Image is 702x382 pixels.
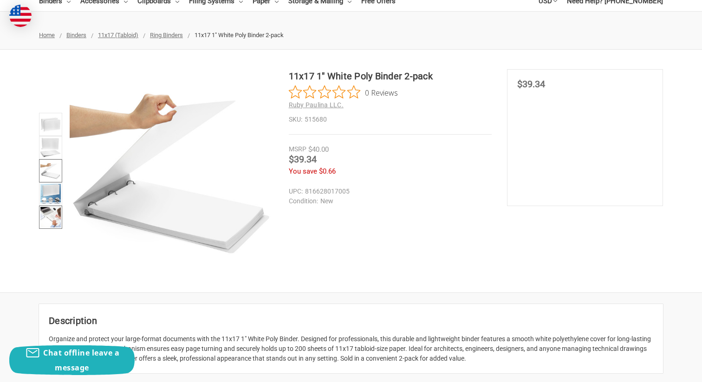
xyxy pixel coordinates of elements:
[289,144,306,154] div: MSRP
[40,114,61,135] img: 11x17 1" White Poly Binder 2-pack
[98,32,138,39] a: 11x17 (Tabloid)
[517,78,545,90] span: $39.34
[9,5,32,27] img: duty and tax information for United States
[40,137,61,158] img: 11x17 1" White Poly Binder 2-pack
[289,187,303,196] dt: UPC:
[195,32,284,39] span: 11x17 1" White Poly Binder 2-pack
[40,184,61,204] img: 11x17 1" White Poly Binder 2-pack
[39,32,55,39] a: Home
[40,207,61,227] img: 11x17 1" White Poly Binder 2-pack
[289,101,344,109] a: Ruby Paulina LLC.
[289,115,302,124] dt: SKU:
[308,145,329,154] span: $40.00
[289,115,492,124] dd: 515680
[289,196,318,206] dt: Condition:
[289,196,487,206] dd: New
[365,85,398,99] span: 0 Reviews
[40,161,61,181] img: 11x17 white poly binder with a durable cover, shown open and closed for detailed view.
[150,32,183,39] a: Ring Binders
[319,167,336,175] span: $0.66
[70,69,273,273] img: 11x17 1" White Poly Binder 2-pack
[289,187,487,196] dd: 816628017005
[289,154,317,165] span: $39.34
[43,348,119,373] span: Chat offline leave a message
[289,69,492,83] h1: 11x17 1" White Poly Binder 2-pack
[49,314,653,328] h2: Description
[49,334,653,363] div: Organize and protect your large-format documents with the 11x17 1" White Poly Binder. Designed fo...
[289,85,398,99] button: Rated 0 out of 5 stars from 0 reviews. Jump to reviews.
[66,32,86,39] a: Binders
[9,345,135,375] button: Chat offline leave a message
[289,167,317,175] span: You save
